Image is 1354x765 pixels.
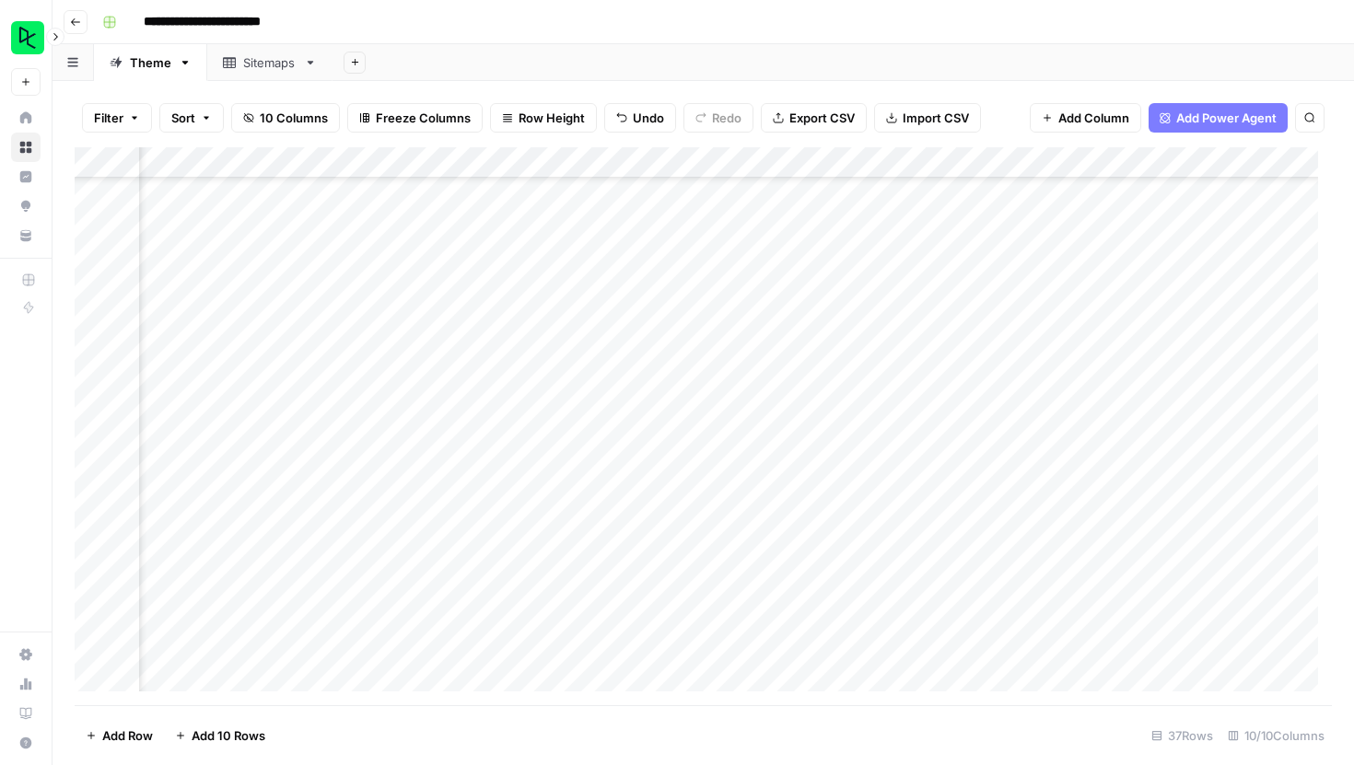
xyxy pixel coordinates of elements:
a: Home [11,103,41,133]
button: Workspace: DataCamp [11,15,41,61]
img: DataCamp Logo [11,21,44,54]
span: Row Height [519,109,585,127]
button: Export CSV [761,103,867,133]
a: Theme [94,44,207,81]
div: Theme [130,53,171,72]
button: Redo [683,103,753,133]
span: Add 10 Rows [192,726,265,745]
span: Filter [94,109,123,127]
a: Settings [11,640,41,669]
button: Add Column [1030,103,1141,133]
button: Import CSV [874,103,981,133]
a: Sitemaps [207,44,333,81]
span: Import CSV [903,109,969,127]
button: 10 Columns [231,103,340,133]
span: Redo [712,109,741,127]
a: Opportunities [11,191,41,221]
div: Sitemaps [243,53,297,72]
a: Usage [11,669,41,699]
button: Undo [604,103,676,133]
button: Add Row [75,721,164,750]
div: 37 Rows [1144,721,1220,750]
button: Add Power Agent [1149,103,1288,133]
a: Browse [11,133,41,162]
button: Add 10 Rows [164,721,276,750]
div: 10/10 Columns [1220,721,1332,750]
button: Freeze Columns [347,103,483,133]
a: Learning Hub [11,699,41,728]
button: Sort [159,103,224,133]
button: Help + Support [11,728,41,758]
span: Export CSV [789,109,855,127]
span: Undo [633,109,664,127]
span: Sort [171,109,195,127]
span: Freeze Columns [376,109,471,127]
a: Insights [11,162,41,191]
span: 10 Columns [260,109,328,127]
span: Add Power Agent [1176,109,1277,127]
button: Filter [82,103,152,133]
a: Your Data [11,221,41,250]
button: Row Height [490,103,597,133]
span: Add Column [1058,109,1129,127]
span: Add Row [102,726,153,745]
